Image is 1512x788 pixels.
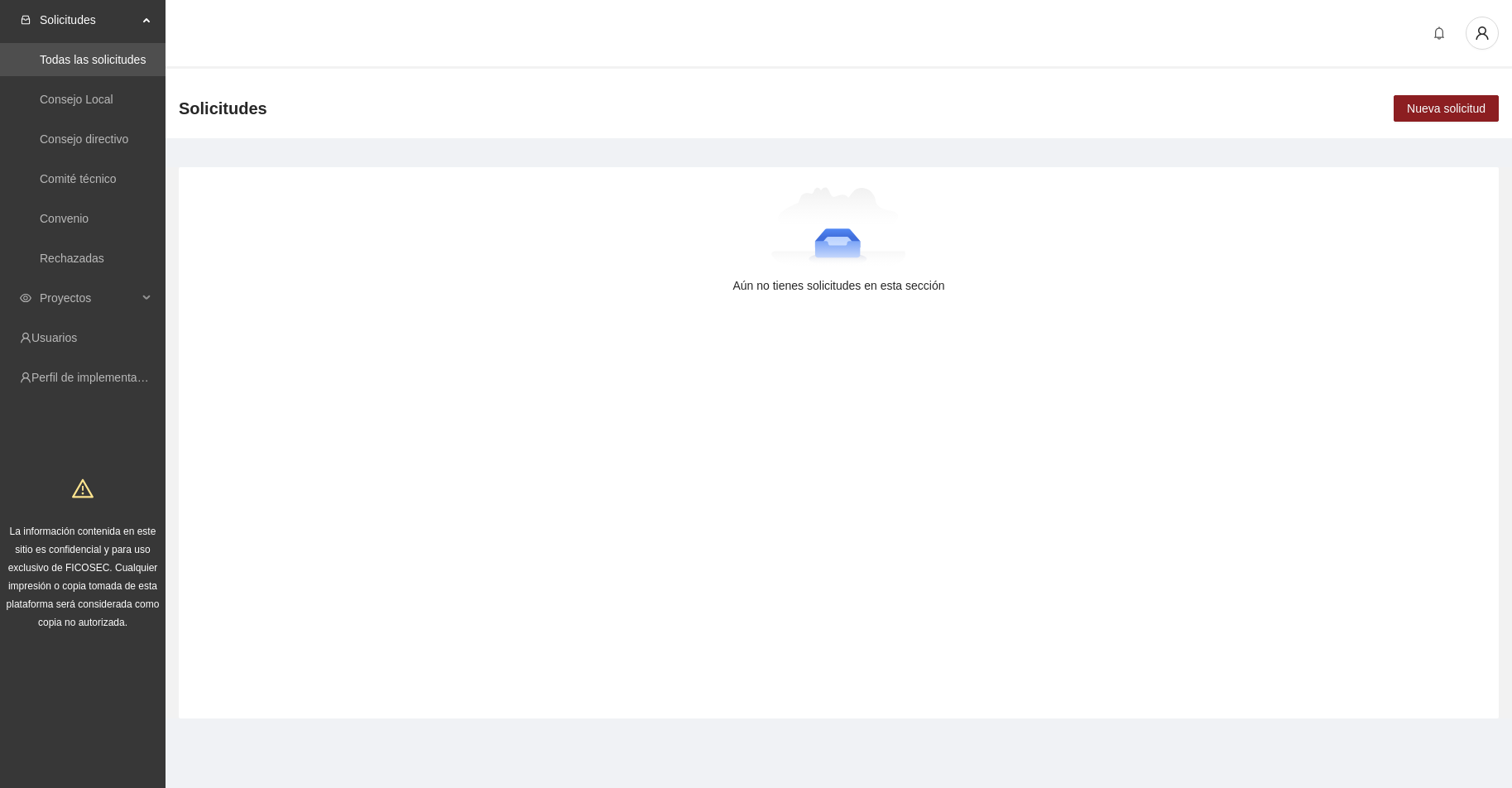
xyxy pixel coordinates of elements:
button: Nueva solicitud [1394,95,1499,122]
span: eye [20,292,31,304]
span: inbox [20,14,31,26]
a: Consejo Local [40,93,113,106]
button: user [1466,17,1499,50]
button: bell [1426,20,1452,46]
a: Comité técnico [40,172,117,185]
a: Usuarios [31,331,77,344]
a: Perfil de implementadora [31,371,161,384]
a: Convenio [40,212,89,225]
div: Aún no tienes solicitudes en esta sección [205,276,1472,295]
a: Consejo directivo [40,132,128,146]
span: warning [72,478,94,499]
img: Aún no tienes solicitudes en esta sección [771,187,906,270]
span: bell [1427,26,1452,40]
span: Solicitudes [179,95,267,122]
a: Todas las solicitudes [40,53,146,66]
span: La información contenida en este sitio es confidencial y para uso exclusivo de FICOSEC. Cualquier... [7,526,160,628]
span: Proyectos [40,281,137,315]
span: Solicitudes [40,3,137,36]
span: user [1466,26,1498,41]
span: Nueva solicitud [1407,99,1486,118]
a: Rechazadas [40,252,104,265]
